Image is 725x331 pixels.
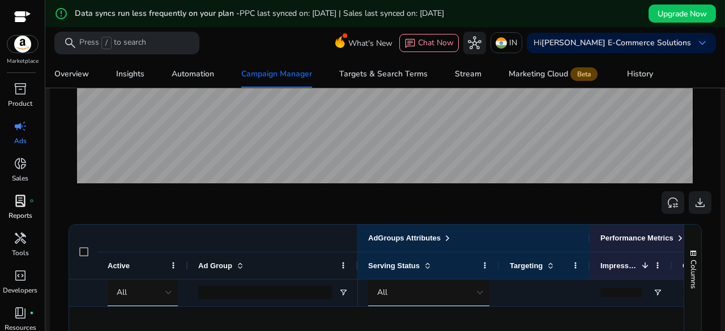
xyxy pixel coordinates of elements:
[339,70,428,78] div: Targets & Search Terms
[63,36,77,50] span: search
[570,67,598,81] span: Beta
[418,37,454,48] span: Chat Now
[29,199,34,203] span: fiber_manual_record
[468,36,481,50] span: hub
[14,157,27,170] span: donut_small
[534,39,691,47] p: Hi
[541,37,691,48] b: [PERSON_NAME] E-Commerce Solutions
[101,37,112,49] span: /
[198,286,332,299] input: Ad Group Filter Input
[14,231,27,245] span: handyman
[198,261,232,270] span: Ad Group
[666,196,680,209] span: reset_settings
[12,248,29,258] p: Tools
[14,136,27,146] p: Ads
[600,234,673,242] span: Performance Metrics
[8,210,32,221] p: Reports
[662,191,684,214] button: reset_settings
[368,234,441,242] span: AdGroups Attributes
[8,98,32,109] p: Product
[240,8,444,19] span: PPC last synced on: [DATE] | Sales last synced on: [DATE]
[339,288,348,297] button: Open Filter Menu
[54,70,89,78] div: Overview
[14,194,27,208] span: lab_profile
[14,82,27,96] span: inventory_2
[399,34,459,52] button: chatChat Now
[658,8,707,20] span: Upgrade Now
[117,287,127,298] span: All
[696,36,709,50] span: keyboard_arrow_down
[3,285,37,295] p: Developers
[241,70,312,78] div: Campaign Manager
[29,311,34,315] span: fiber_manual_record
[108,261,130,270] span: Active
[377,287,387,298] span: All
[368,261,420,270] span: Serving Status
[14,306,27,320] span: book_4
[693,196,707,209] span: download
[627,70,653,78] div: History
[116,70,144,78] div: Insights
[14,269,27,282] span: code_blocks
[649,5,716,23] button: Upgrade Now
[12,173,28,183] p: Sales
[455,70,481,78] div: Stream
[7,36,38,53] img: amazon.svg
[14,119,27,133] span: campaign
[404,38,416,49] span: chat
[509,70,600,79] div: Marketing Cloud
[683,261,704,270] span: Clicks
[54,7,68,20] mat-icon: error_outline
[79,37,146,49] p: Press to search
[7,57,39,66] p: Marketplace
[653,288,662,297] button: Open Filter Menu
[689,191,711,214] button: download
[348,33,393,53] span: What's New
[509,33,517,53] p: IN
[496,37,507,49] img: in.svg
[600,261,637,270] span: Impressions
[75,9,444,19] h5: Data syncs run less frequently on your plan -
[463,32,486,54] button: hub
[172,70,214,78] div: Automation
[688,260,698,289] span: Columns
[510,261,543,270] span: Targeting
